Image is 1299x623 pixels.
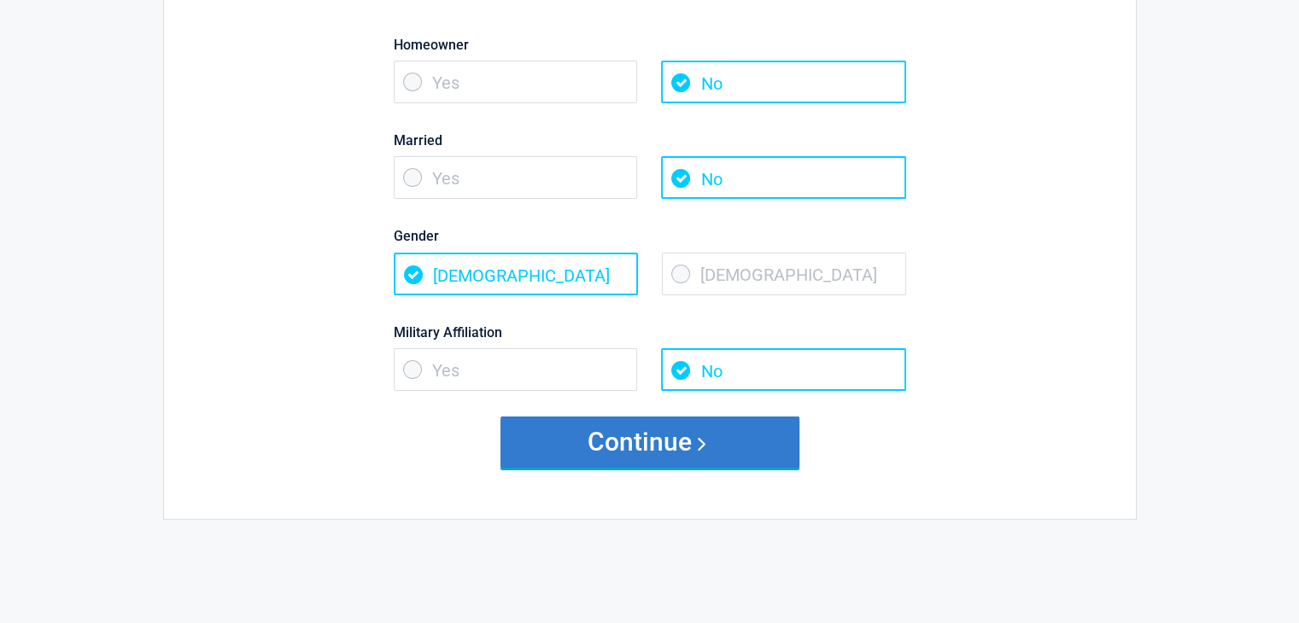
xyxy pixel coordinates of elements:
label: Homeowner [394,33,906,56]
span: Yes [394,61,638,103]
label: Military Affiliation [394,321,906,344]
span: No [661,61,905,103]
span: [DEMOGRAPHIC_DATA] [394,253,638,295]
label: Married [394,129,906,152]
span: No [661,348,905,391]
span: [DEMOGRAPHIC_DATA] [662,253,906,295]
span: Yes [394,156,638,199]
span: No [661,156,905,199]
label: Gender [394,224,906,247]
span: Yes [394,348,638,391]
button: Continue [500,416,799,468]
